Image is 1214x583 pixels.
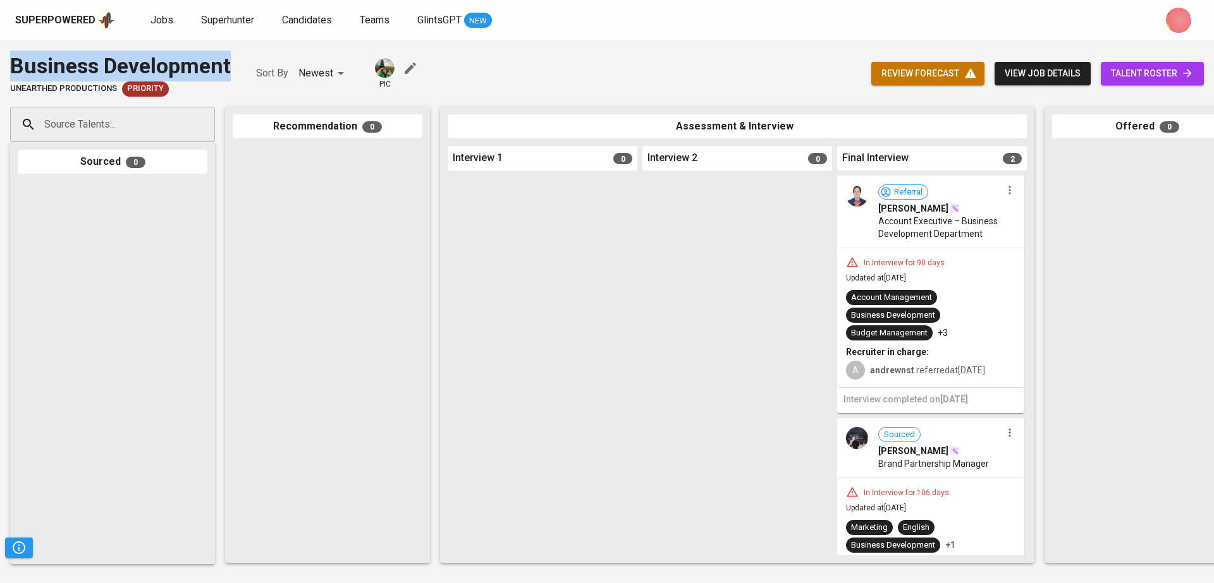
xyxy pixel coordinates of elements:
span: Priority [122,83,169,95]
span: review forecast [881,66,974,81]
span: Sourced [879,429,920,441]
a: Candidates [282,13,334,28]
div: Recommendation [233,114,422,139]
div: Sourced [18,150,207,174]
button: view job details [995,62,1091,85]
div: Account Management [851,292,932,304]
img: magic_wand.svg [950,446,960,456]
div: Marketing [851,522,888,534]
div: Business Development [851,539,935,551]
div: A [846,361,865,380]
span: Jobs [150,14,173,26]
span: Candidates [282,14,332,26]
span: 0 [126,157,145,168]
div: Job Order Reopened [122,81,169,97]
a: Superhunter [201,13,257,28]
img: 46ce4ae3c5c6b3f13b54a04fc3cb8282.jpeg [846,184,868,207]
span: 0 [362,121,382,133]
span: [DATE] [940,394,968,404]
p: +3 [938,327,948,339]
div: Business Development [10,51,231,81]
div: Assessment & Interview [448,114,1027,139]
a: GlintsGPT NEW [417,13,492,28]
span: 0 [613,153,632,164]
span: 0 [808,153,827,164]
span: [PERSON_NAME] [878,202,948,215]
div: pic [374,57,396,90]
span: Referral [889,186,928,198]
div: In Interview for 90 days [859,258,950,268]
span: Updated at [DATE] [846,273,906,282]
span: Superhunter [201,14,254,26]
span: Teams [360,14,389,26]
a: Teams [360,13,392,28]
div: Referral[PERSON_NAME]Account Executive – Business Development DepartmentIn Interview for 90 daysU... [837,176,1024,413]
button: review forecast [871,62,984,85]
img: 136742bf6a5804d63ff492bec5be0633.jpg [846,427,868,449]
div: Budget Management [851,327,928,339]
span: talent roster [1111,66,1194,81]
a: talent roster [1101,62,1204,85]
span: Interview 1 [453,151,503,165]
img: eva@glints.com [375,58,395,78]
img: app logo [98,11,115,30]
div: English [903,522,929,534]
b: Recruiter in charge: [846,347,929,357]
span: view job details [1005,66,1081,81]
span: 0 [1160,121,1179,133]
button: Pipeline Triggers [5,538,33,558]
span: Updated at [DATE] [846,503,906,512]
div: Business Development [851,310,935,322]
p: +1 [945,539,955,551]
span: Account Executive – Business Development Department [878,215,1002,240]
b: andrewnst [870,365,914,375]
div: In Interview for 106 days [859,488,954,498]
span: Unearthed Productions [10,83,117,95]
img: dwi.nugrahini@glints.com [1166,8,1191,33]
span: NEW [464,15,492,27]
img: magic_wand.svg [950,203,960,213]
div: Newest [298,62,348,85]
span: Interview 2 [647,151,697,165]
span: Brand Partnership Manager [878,457,989,470]
span: Final Interview [842,151,909,165]
span: referred at [DATE] [870,365,985,375]
span: 2 [1003,153,1022,164]
a: Superpoweredapp logo [15,11,115,30]
p: Sort By [256,66,288,81]
button: Open [208,123,211,126]
a: Jobs [150,13,176,28]
h6: Interview completed on [843,393,1018,407]
p: Newest [298,66,333,81]
span: [PERSON_NAME] [878,445,948,457]
span: GlintsGPT [417,14,462,26]
div: Superpowered [15,13,95,28]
